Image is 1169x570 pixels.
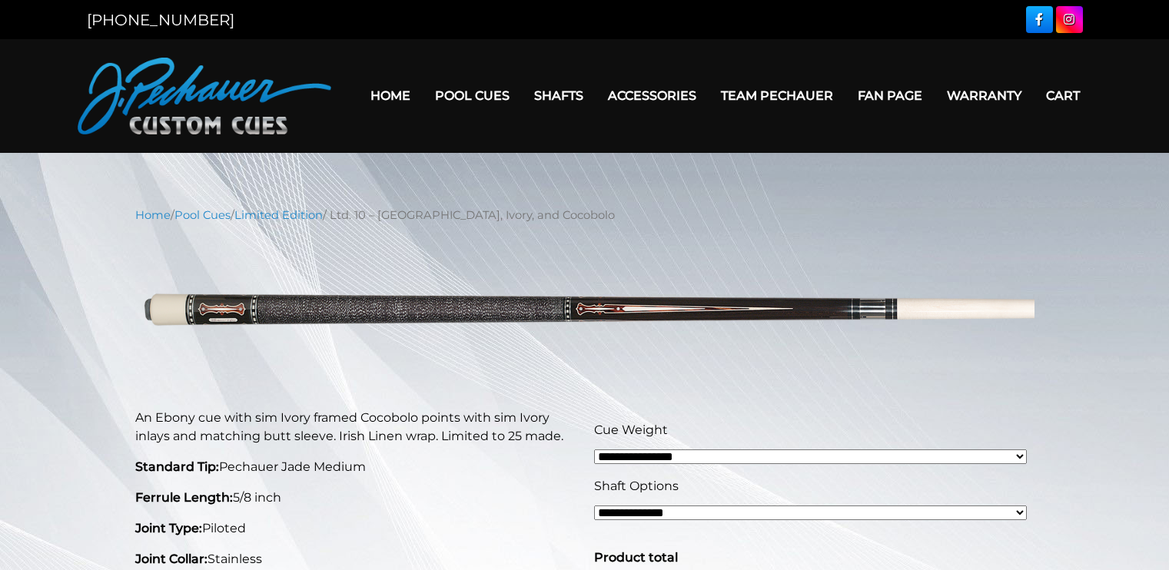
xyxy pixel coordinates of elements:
strong: Joint Collar: [135,552,208,566]
a: Cart [1034,76,1092,115]
a: Pool Cues [174,208,231,222]
img: ltd-10-ebony-ivory-and-cocobolo.png [135,235,1034,385]
p: Pechauer Jade Medium [135,458,576,476]
a: Shafts [522,76,596,115]
strong: Standard Tip: [135,459,219,474]
p: Stainless [135,550,576,568]
p: Piloted [135,519,576,538]
a: Fan Page [845,76,935,115]
a: Limited Edition [234,208,323,222]
strong: Ferrule Length: [135,490,233,505]
a: Team Pechauer [709,76,845,115]
a: [PHONE_NUMBER] [87,11,234,29]
strong: Joint Type: [135,521,202,535]
p: An Ebony cue with sim Ivory framed Cocobolo points with sim Ivory inlays and matching butt sleeve... [135,409,576,446]
a: Warranty [935,76,1034,115]
a: Accessories [596,76,709,115]
nav: Breadcrumb [135,207,1034,224]
a: Pool Cues [423,76,522,115]
span: Product total [594,550,678,565]
p: 5/8 inch [135,489,576,507]
a: Home [358,76,423,115]
span: Shaft Options [594,479,679,493]
img: Pechauer Custom Cues [78,58,331,134]
span: Cue Weight [594,423,668,437]
a: Home [135,208,171,222]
